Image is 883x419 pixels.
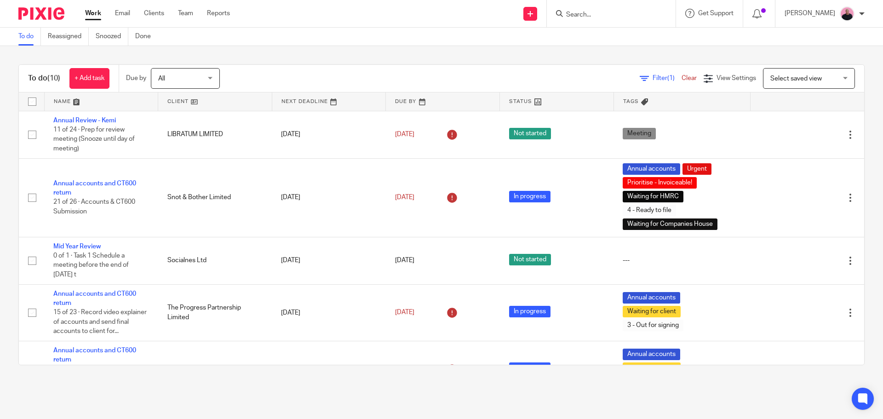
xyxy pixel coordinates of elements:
[509,254,551,265] span: Not started
[565,11,648,19] input: Search
[53,253,129,278] span: 0 of 1 · Task 1 Schedule a meeting before the end of [DATE] t
[158,111,272,158] td: LIBRATUM LIMITED
[509,362,550,374] span: In progress
[840,6,854,21] img: Bio%20-%20Kemi%20.png
[623,362,681,374] span: Waiting for client
[623,349,680,360] span: Annual accounts
[53,309,147,334] span: 15 of 23 · Record video explainer of accounts and send final accounts to client for...
[623,177,697,189] span: Prioritise - Invoiceable!
[623,163,680,175] span: Annual accounts
[53,180,136,196] a: Annual accounts and CT600 return
[158,341,272,397] td: LV Productions Limited
[135,28,158,46] a: Done
[53,243,101,250] a: Mid Year Review
[623,128,656,139] span: Meeting
[178,9,193,18] a: Team
[158,237,272,284] td: Socialnes Ltd
[395,131,414,138] span: [DATE]
[158,284,272,341] td: The Progress Partnership Limited
[272,158,386,237] td: [DATE]
[272,284,386,341] td: [DATE]
[53,126,135,152] span: 11 of 24 · Prep for review meeting (Snooze until day of meeting)
[272,111,386,158] td: [DATE]
[623,320,683,331] span: 3 - Out for signing
[96,28,128,46] a: Snoozed
[682,163,711,175] span: Urgent
[509,128,551,139] span: Not started
[623,99,639,104] span: Tags
[272,237,386,284] td: [DATE]
[395,194,414,201] span: [DATE]
[509,191,550,202] span: In progress
[770,75,822,82] span: Select saved view
[53,347,136,363] a: Annual accounts and CT600 return
[509,306,550,317] span: In progress
[395,258,414,264] span: [DATE]
[158,158,272,237] td: Snot & Bother Limited
[395,310,414,316] span: [DATE]
[18,28,41,46] a: To do
[69,68,109,89] a: + Add task
[623,191,683,202] span: Waiting for HMRC
[85,9,101,18] a: Work
[698,10,734,17] span: Get Support
[53,199,135,215] span: 21 of 26 · Accounts & CT600 Submission
[53,117,116,124] a: Annual Review - Kemi
[667,75,675,81] span: (1)
[653,75,682,81] span: Filter
[207,9,230,18] a: Reports
[623,205,676,216] span: 4 - Ready to file
[623,292,680,304] span: Annual accounts
[272,341,386,397] td: [DATE]
[682,75,697,81] a: Clear
[115,9,130,18] a: Email
[144,9,164,18] a: Clients
[48,28,89,46] a: Reassigned
[53,291,136,306] a: Annual accounts and CT600 return
[717,75,756,81] span: View Settings
[623,218,717,230] span: Waiting for Companies House
[28,74,60,83] h1: To do
[47,75,60,82] span: (10)
[785,9,835,18] p: [PERSON_NAME]
[623,256,741,265] div: ---
[623,306,681,317] span: Waiting for client
[18,7,64,20] img: Pixie
[158,75,165,82] span: All
[126,74,146,83] p: Due by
